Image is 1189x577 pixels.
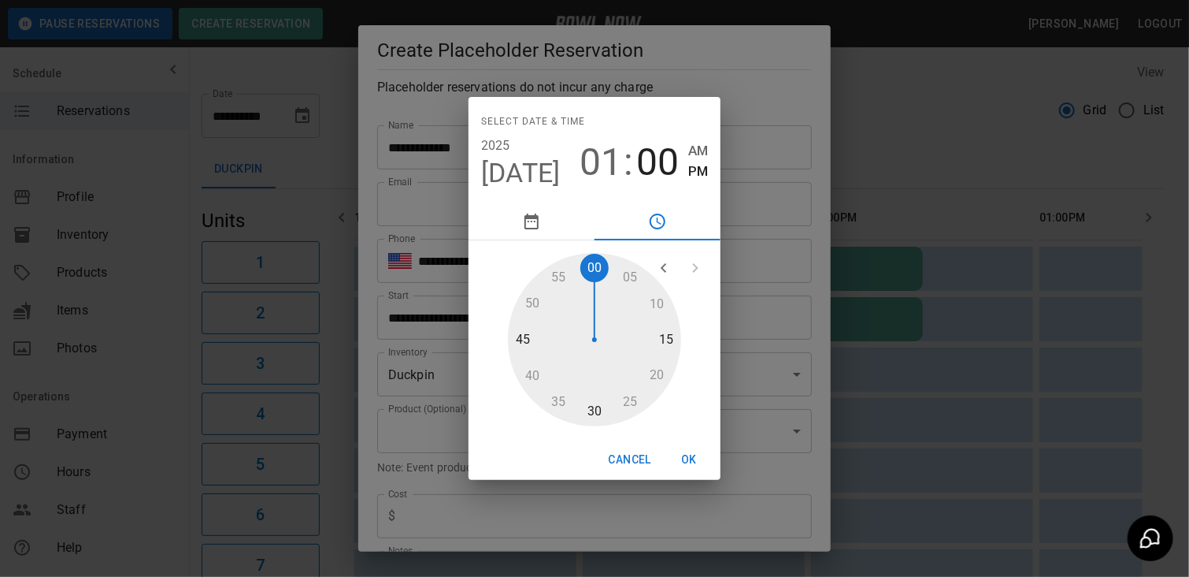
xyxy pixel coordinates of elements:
[648,252,680,284] button: open previous view
[624,140,633,184] span: :
[481,157,561,190] button: [DATE]
[481,135,510,157] button: 2025
[481,110,585,135] span: Select date & time
[636,140,679,184] button: 00
[602,445,657,475] button: Cancel
[688,161,708,182] button: PM
[580,140,622,184] button: 01
[469,203,594,240] button: pick date
[594,203,720,240] button: pick time
[664,445,714,475] button: OK
[688,140,708,162] button: AM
